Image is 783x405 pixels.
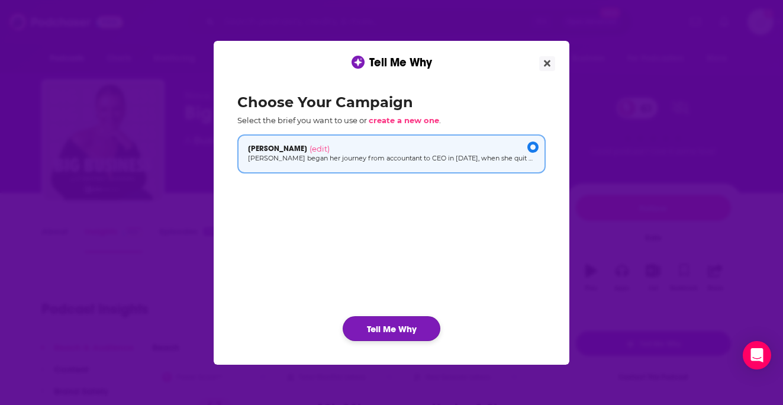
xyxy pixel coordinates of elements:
button: Close [539,56,555,71]
p: Select the brief you want to use or . [237,115,546,125]
button: Tell Me Why [343,316,440,341]
p: [PERSON_NAME] began her journey from accountant to CEO in [DATE], when she quit her job at Ernst ... [248,153,535,163]
span: [PERSON_NAME] [248,144,307,153]
span: (edit) [310,144,330,153]
div: Open Intercom Messenger [743,341,771,369]
span: create a new one [369,115,439,125]
h2: Choose Your Campaign [237,94,546,111]
span: Tell Me Why [369,55,432,70]
img: tell me why sparkle [353,57,363,67]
